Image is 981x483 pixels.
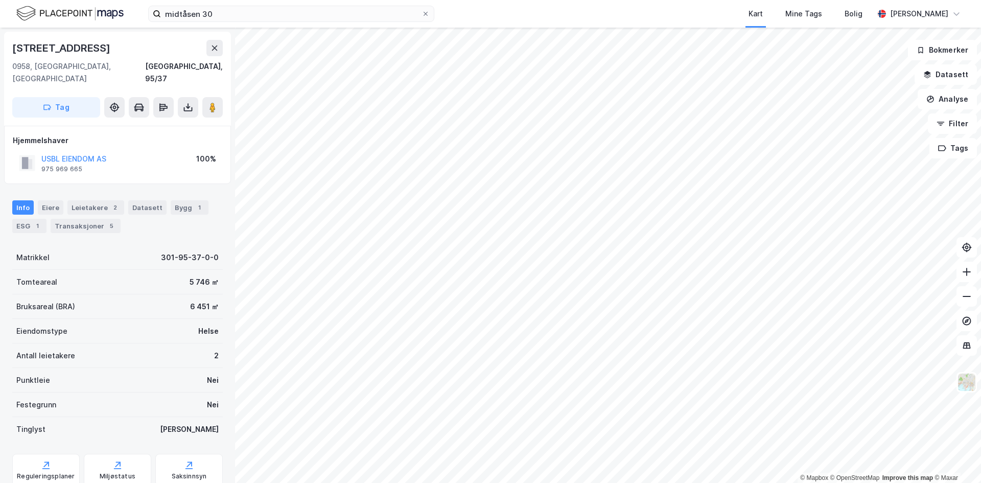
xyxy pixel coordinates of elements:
[830,474,880,481] a: OpenStreetMap
[16,423,45,435] div: Tinglyst
[12,60,145,85] div: 0958, [GEOGRAPHIC_DATA], [GEOGRAPHIC_DATA]
[16,399,56,411] div: Festegrunn
[198,325,219,337] div: Helse
[16,5,124,22] img: logo.f888ab2527a4732fd821a326f86c7f29.svg
[800,474,828,481] a: Mapbox
[160,423,219,435] div: [PERSON_NAME]
[106,221,116,231] div: 5
[171,200,208,215] div: Bygg
[928,113,977,134] button: Filter
[930,434,981,483] div: Kontrollprogram for chat
[908,40,977,60] button: Bokmerker
[100,472,135,480] div: Miljøstatus
[145,60,223,85] div: [GEOGRAPHIC_DATA], 95/37
[12,40,112,56] div: [STREET_ADDRESS]
[41,165,82,173] div: 975 969 665
[16,301,75,313] div: Bruksareal (BRA)
[12,200,34,215] div: Info
[190,301,219,313] div: 6 451 ㎡
[67,200,124,215] div: Leietakere
[110,202,120,213] div: 2
[190,276,219,288] div: 5 746 ㎡
[16,325,67,337] div: Eiendomstype
[51,219,121,233] div: Transaksjoner
[161,251,219,264] div: 301-95-37-0-0
[785,8,822,20] div: Mine Tags
[957,373,976,392] img: Z
[915,64,977,85] button: Datasett
[207,374,219,386] div: Nei
[16,276,57,288] div: Tomteareal
[749,8,763,20] div: Kart
[918,89,977,109] button: Analyse
[890,8,948,20] div: [PERSON_NAME]
[196,153,216,165] div: 100%
[128,200,167,215] div: Datasett
[161,6,422,21] input: Søk på adresse, matrikkel, gårdeiere, leietakere eller personer
[16,350,75,362] div: Antall leietakere
[172,472,207,480] div: Saksinnsyn
[12,97,100,118] button: Tag
[845,8,862,20] div: Bolig
[16,374,50,386] div: Punktleie
[16,251,50,264] div: Matrikkel
[194,202,204,213] div: 1
[32,221,42,231] div: 1
[882,474,933,481] a: Improve this map
[929,138,977,158] button: Tags
[17,472,75,480] div: Reguleringsplaner
[930,434,981,483] iframe: Chat Widget
[214,350,219,362] div: 2
[38,200,63,215] div: Eiere
[13,134,222,147] div: Hjemmelshaver
[12,219,46,233] div: ESG
[207,399,219,411] div: Nei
